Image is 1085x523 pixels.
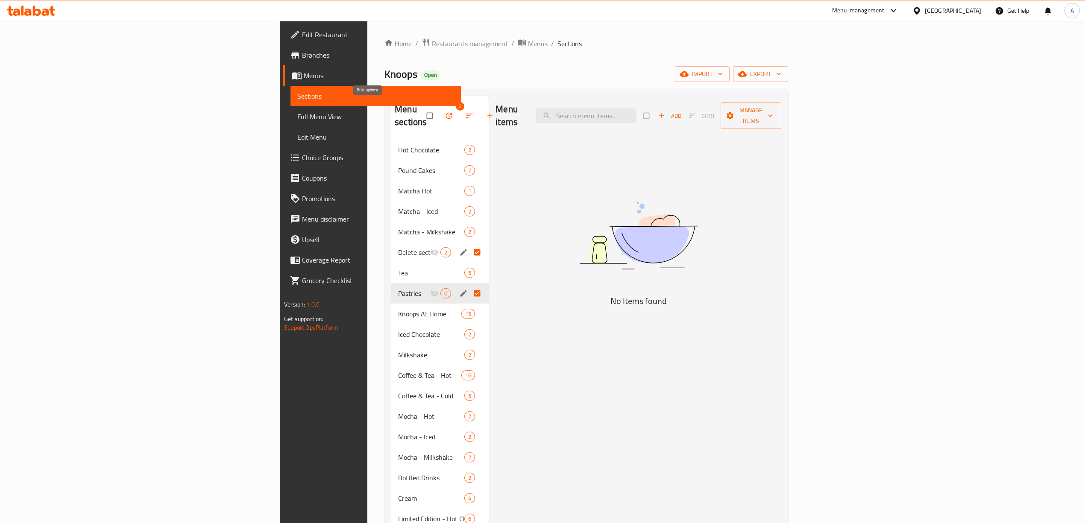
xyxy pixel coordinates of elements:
[465,269,475,277] span: 5
[398,391,464,401] span: Coffee & Tea - Cold
[481,106,501,125] button: Add section
[557,38,582,49] span: Sections
[398,473,464,483] span: Bottled Drinks
[391,345,489,365] div: Milkshake2
[430,289,439,298] svg: Inactive section
[398,370,461,380] div: Coffee & Tea - Hot
[398,493,464,503] span: Cream
[398,227,464,237] span: Matcha - Milkshake
[465,167,475,175] span: 7
[307,299,320,310] span: 1.0.0
[398,268,464,278] span: Tea
[302,234,454,245] span: Upsell
[391,467,489,488] div: Bottled Drinks2
[464,493,475,503] div: items
[290,127,461,147] a: Edit Menu
[302,152,454,163] span: Choice Groups
[391,222,489,242] div: Matcha - Milkshake2
[398,309,461,319] span: Knoops At Home
[398,452,464,462] span: Mocha - Milkshake
[656,109,683,123] span: Add item
[391,386,489,406] div: Coffee & Tea - Cold5
[464,186,475,196] div: items
[398,411,464,421] span: Mocha - Hot
[464,329,475,339] div: items
[658,111,681,121] span: Add
[462,310,475,318] span: 15
[465,494,475,503] span: 4
[551,38,554,49] li: /
[536,108,636,123] input: search
[398,288,430,298] span: Pastries
[464,432,475,442] div: items
[297,91,454,101] span: Sections
[532,294,745,308] h5: No Items found
[283,188,461,209] a: Promotions
[464,227,475,237] div: items
[391,140,489,160] div: Hot Chocolate2
[297,132,454,142] span: Edit Menu
[398,350,464,360] span: Milkshake
[464,391,475,401] div: items
[391,406,489,427] div: Mocha - Hot2
[284,313,323,324] span: Get support on:
[398,165,464,175] div: Pound Cakes
[284,322,338,333] a: Support.OpsPlatform
[283,229,461,250] a: Upsell
[465,228,475,236] span: 2
[465,474,475,482] span: 2
[398,432,464,442] span: Mocha - Iced
[302,29,454,40] span: Edit Restaurant
[398,145,464,155] span: Hot Chocolate
[391,283,489,304] div: Pastries0edit
[832,6,885,16] div: Menu-management
[432,38,508,49] span: Restaurants management
[297,111,454,122] span: Full Menu View
[462,371,475,380] span: 16
[465,392,475,400] span: 5
[302,214,454,224] span: Menu disclaimer
[283,45,461,65] a: Branches
[464,411,475,421] div: items
[283,147,461,168] a: Choice Groups
[283,209,461,229] a: Menu disclaimer
[727,105,774,126] span: Manage items
[302,50,454,60] span: Branches
[302,275,454,286] span: Grocery Checklist
[656,109,683,123] button: Add
[458,247,471,258] button: edit
[391,488,489,508] div: Cream4
[496,103,525,129] h2: Menu items
[464,206,475,216] div: items
[398,206,464,216] div: Matcha - Iced
[1070,6,1074,15] span: A
[391,304,489,324] div: Knoops At Home15
[465,207,475,216] span: 2
[290,86,461,106] a: Sections
[721,102,781,129] button: Manage items
[391,427,489,447] div: Mocha - Iced2
[518,38,548,49] a: Menus
[440,247,451,257] div: items
[464,473,475,483] div: items
[925,6,981,15] div: [GEOGRAPHIC_DATA]
[391,324,489,345] div: Iced Chocolate2
[464,452,475,462] div: items
[422,38,508,49] a: Restaurants management
[441,289,451,298] span: 0
[384,38,788,49] nav: breadcrumb
[682,69,723,79] span: import
[461,309,475,319] div: items
[511,38,514,49] li: /
[465,330,475,339] span: 2
[302,193,454,204] span: Promotions
[461,370,475,380] div: items
[283,270,461,291] a: Grocery Checklist
[391,201,489,222] div: Matcha - Iced2
[398,329,464,339] span: Iced Chocolate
